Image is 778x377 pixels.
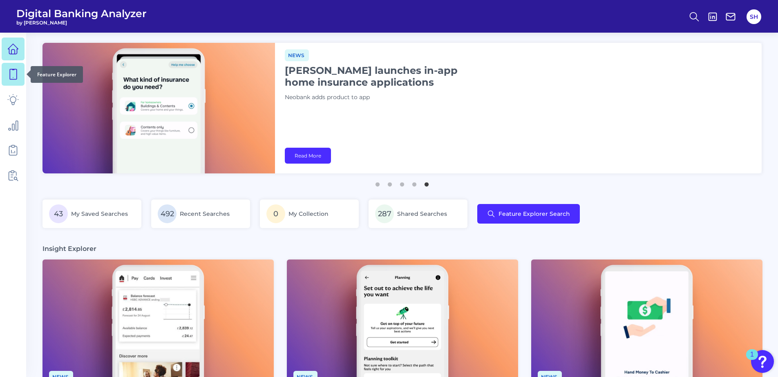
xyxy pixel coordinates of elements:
[375,204,394,223] span: 287
[151,200,250,228] a: 492Recent Searches
[285,148,331,164] a: Read More
[285,49,309,61] span: News
[499,211,570,217] span: Feature Explorer Search
[285,93,489,102] p: Neobank adds product to app
[49,204,68,223] span: 43
[750,355,754,365] div: 1
[751,350,774,373] button: Open Resource Center, 1 new notification
[398,178,406,186] button: 3
[16,20,147,26] span: by [PERSON_NAME]
[386,178,394,186] button: 2
[747,9,761,24] button: SH
[42,244,96,253] h3: Insight Explorer
[42,200,141,228] a: 43My Saved Searches
[369,200,467,228] a: 287Shared Searches
[373,178,382,186] button: 1
[31,66,83,83] div: Feature Explorer
[288,210,329,217] span: My Collection
[423,178,431,186] button: 5
[180,210,230,217] span: Recent Searches
[285,64,489,88] h1: [PERSON_NAME] launches in-app home insurance applications
[410,178,418,186] button: 4
[71,210,128,217] span: My Saved Searches
[266,204,285,223] span: 0
[477,204,580,224] button: Feature Explorer Search
[42,43,275,173] img: bannerImg
[285,51,309,59] a: News
[397,210,447,217] span: Shared Searches
[260,200,359,228] a: 0My Collection
[158,204,177,223] span: 492
[16,7,147,20] span: Digital Banking Analyzer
